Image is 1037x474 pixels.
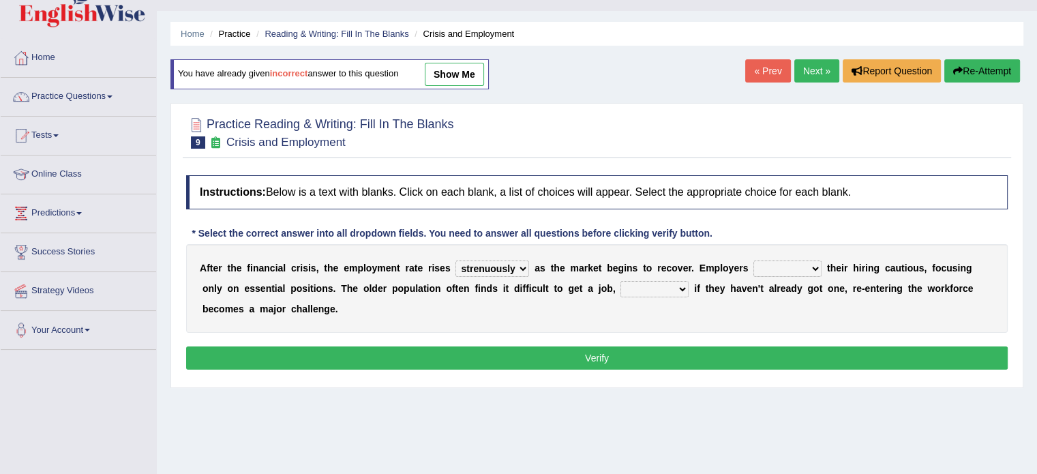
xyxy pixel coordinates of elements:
b: t [397,263,400,273]
b: o [366,263,372,273]
b: n [868,263,874,273]
a: Next » [794,59,839,83]
b: t [876,283,880,294]
b: e [330,303,335,314]
b: a [588,283,593,294]
b: n [752,283,758,294]
b: f [452,283,455,294]
b: r [884,283,888,294]
b: t [760,283,764,294]
b: c [291,263,297,273]
b: a [535,263,540,273]
b: a [409,263,415,273]
b: n [960,263,966,273]
b: o [429,283,435,294]
b: e [715,283,720,294]
b: f [247,263,250,273]
b: l [720,263,723,273]
b: u [410,283,416,294]
b: t [706,283,709,294]
b: a [302,303,307,314]
b: o [363,283,370,294]
b: d [486,283,492,294]
b: g [873,263,880,273]
b: f [697,283,700,294]
b: b [607,263,613,273]
b: o [227,283,233,294]
b: i [520,283,523,294]
b: y [720,283,725,294]
b: h [853,263,859,273]
b: e [213,263,218,273]
b: r [853,283,856,294]
b: c [941,263,946,273]
b: y [797,283,802,294]
a: Tests [1,117,156,151]
b: o [646,263,652,273]
a: Home [181,29,205,39]
b: c [963,283,968,294]
b: n [481,283,487,294]
b: o [953,283,959,294]
b: a [258,263,264,273]
b: f [526,283,529,294]
b: l [369,283,372,294]
b: r [688,263,691,273]
b: s [250,283,255,294]
b: s [302,283,307,294]
b: e [865,283,870,294]
b: e [683,263,689,273]
b: n [891,283,897,294]
b: a [249,303,254,314]
b: f [475,283,478,294]
a: Online Class [1,155,156,190]
small: Crisis and Employment [226,136,346,149]
b: e [386,263,391,273]
b: e [560,263,565,273]
b: e [344,263,349,273]
b: h [730,283,736,294]
b: n [208,283,214,294]
b: n [264,263,270,273]
b: k [588,263,593,273]
b: e [574,283,580,294]
b: u [537,283,543,294]
b: e [233,303,239,314]
b: e [237,263,242,273]
b: y [217,283,222,294]
b: e [208,303,213,314]
b: l [307,303,310,314]
b: o [813,283,820,294]
b: o [446,283,452,294]
b: e [244,283,250,294]
b: b [202,303,209,314]
b: p [290,283,297,294]
b: r [282,303,286,314]
b: l [310,303,313,314]
b: n [233,283,239,294]
b: p [714,263,720,273]
b: o [397,283,404,294]
b: m [225,303,233,314]
b: t [228,263,231,273]
b: i [250,263,253,273]
button: Verify [186,346,1008,370]
b: h [230,263,237,273]
b: t [827,263,830,273]
b: n [464,283,470,294]
b: n [870,283,876,294]
b: e [734,263,739,273]
b: e [313,303,318,314]
b: s [328,283,333,294]
b: a [277,263,283,273]
b: f [522,283,526,294]
b: n [253,263,259,273]
h4: Below is a text with blanks. Click on each blank, a list of choices will appear. Select the appro... [186,175,1008,209]
b: f [207,263,210,273]
b: e [839,283,845,294]
b: u [913,263,919,273]
b: i [314,283,316,294]
small: Exam occurring question [209,136,223,149]
b: e [352,283,358,294]
b: r [959,283,962,294]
